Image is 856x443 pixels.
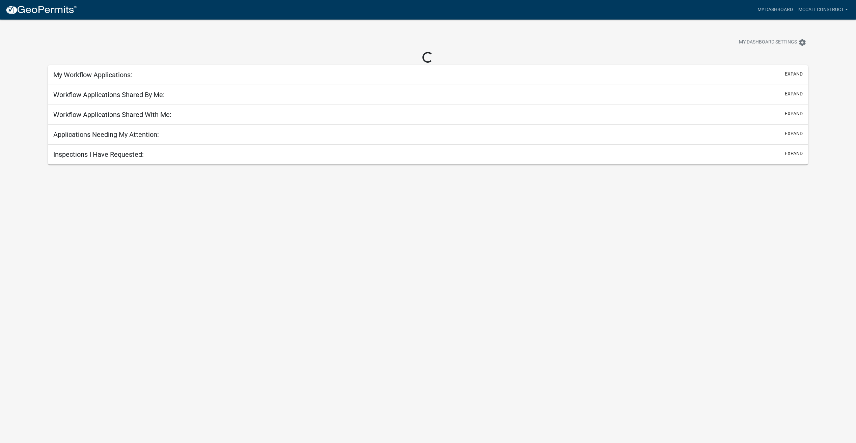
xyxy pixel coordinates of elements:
[53,150,144,158] h5: Inspections I Have Requested:
[785,90,803,97] button: expand
[734,36,812,49] button: My Dashboard Settingssettings
[785,130,803,137] button: expand
[798,38,806,47] i: settings
[53,71,132,79] h5: My Workflow Applications:
[785,150,803,157] button: expand
[755,3,796,16] a: My Dashboard
[53,130,159,139] h5: Applications Needing My Attention:
[785,110,803,117] button: expand
[53,111,171,119] h5: Workflow Applications Shared With Me:
[53,91,165,99] h5: Workflow Applications Shared By Me:
[785,70,803,78] button: expand
[739,38,797,47] span: My Dashboard Settings
[796,3,851,16] a: McCallConstruct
